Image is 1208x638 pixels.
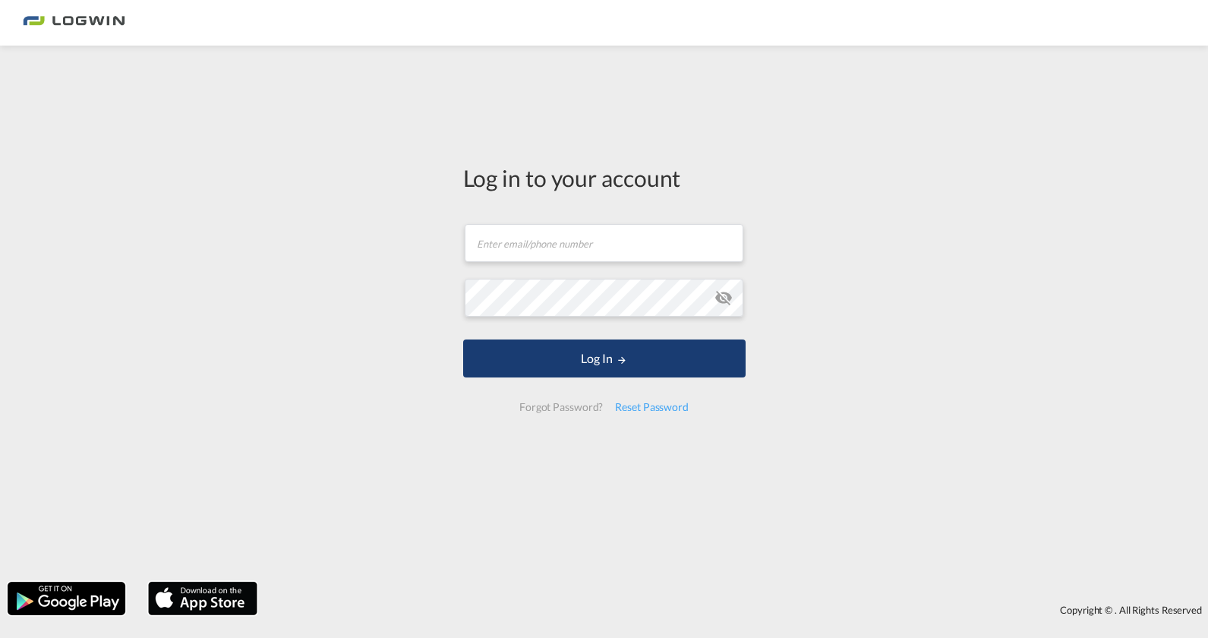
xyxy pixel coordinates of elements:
[465,224,743,262] input: Enter email/phone number
[609,393,695,421] div: Reset Password
[265,597,1208,623] div: Copyright © . All Rights Reserved
[513,393,609,421] div: Forgot Password?
[6,580,127,617] img: google.png
[147,580,259,617] img: apple.png
[463,162,746,194] div: Log in to your account
[23,6,125,40] img: bc73a0e0d8c111efacd525e4c8ad7d32.png
[463,340,746,377] button: LOGIN
[714,289,733,307] md-icon: icon-eye-off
